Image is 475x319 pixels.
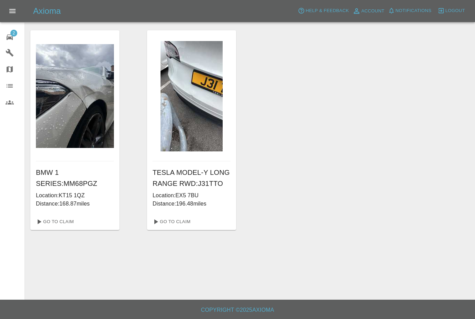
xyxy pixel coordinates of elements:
[36,167,114,189] h6: BMW 1 SERIES : MM68PGZ
[150,216,192,227] a: Go To Claim
[6,305,469,315] h6: Copyright © 2025 Axioma
[351,6,386,17] a: Account
[396,7,432,15] span: Notifications
[296,6,350,16] button: Help & Feedback
[36,191,114,200] p: Location: KT15 1QZ
[436,6,467,16] button: Logout
[4,3,21,19] button: Open drawer
[33,6,61,17] h5: Axioma
[445,7,465,15] span: Logout
[306,7,349,15] span: Help & Feedback
[33,216,76,227] a: Go To Claim
[153,191,231,200] p: Location: EX5 7BU
[386,6,433,16] button: Notifications
[153,200,231,208] p: Distance: 196.48 miles
[153,167,231,189] h6: TESLA MODEL-Y LONG RANGE RWD : J31TTO
[36,200,114,208] p: Distance: 168.87 miles
[10,30,17,37] span: 2
[361,7,385,15] span: Account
